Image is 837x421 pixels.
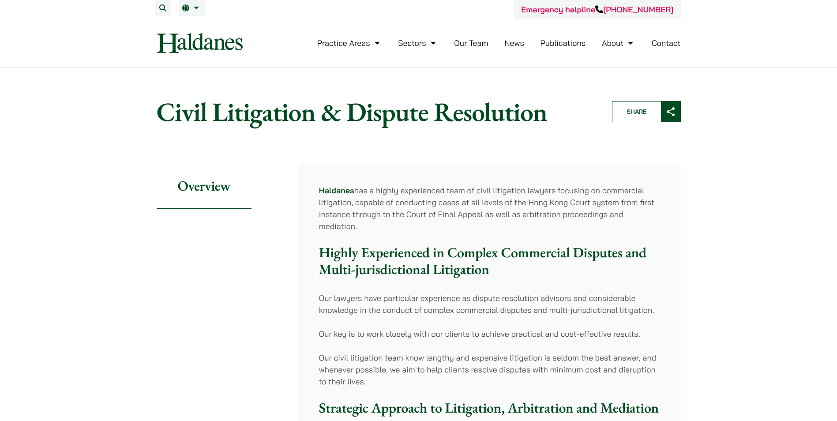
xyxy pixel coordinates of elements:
button: Share [612,101,681,122]
p: Our key is to work closely with our clients to achieve practical and cost-effective results. [319,328,660,340]
a: Contact [652,38,681,48]
a: Emergency helpline[PHONE_NUMBER] [521,4,673,15]
a: News [504,38,524,48]
h3: Highly Experienced in Complex Commercial Disputes and Multi-jurisdictional Litigation [319,244,660,278]
span: Share [612,101,661,122]
h2: Overview [157,163,251,209]
a: Publications [540,38,586,48]
a: EN [182,4,201,11]
p: Our lawyers have particular experience as dispute resolution advisors and considerable knowledge ... [319,292,660,316]
img: Logo of Haldanes [157,33,243,53]
a: Haldanes [319,185,354,195]
h3: Strategic Approach to Litigation, Arbitration and Mediation [319,399,660,416]
a: Sectors [398,38,438,48]
p: Our civil litigation team know lengthy and expensive litigation is seldom the best answer, and wh... [319,352,660,387]
a: About [602,38,635,48]
a: Our Team [454,38,488,48]
a: Practice Areas [317,38,382,48]
p: has a highly experienced team of civil litigation lawyers focusing on commercial litigation, capa... [319,184,660,232]
h1: Civil Litigation & Dispute Resolution [157,96,597,128]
